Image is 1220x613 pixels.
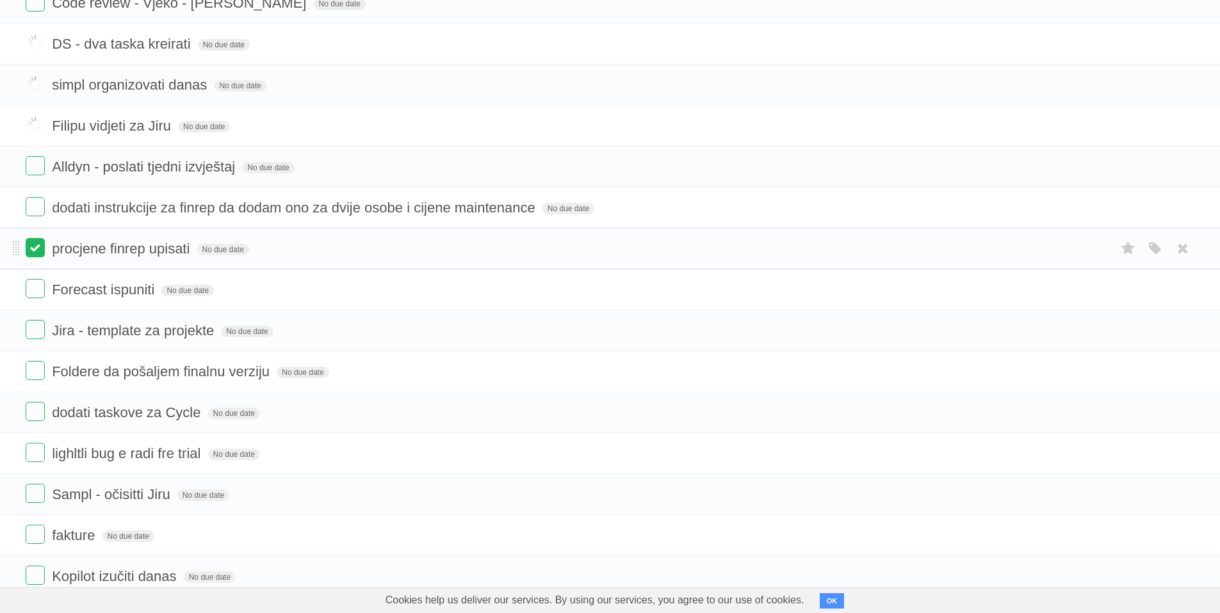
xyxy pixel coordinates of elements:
[542,203,594,214] span: No due date
[221,326,273,337] span: No due date
[52,445,204,461] span: lighltli bug e radi fre trial
[26,443,45,462] label: Done
[26,566,45,585] label: Done
[184,571,236,583] span: No due date
[26,484,45,503] label: Done
[26,525,45,544] label: Done
[52,77,210,93] span: simpl organizovati danas
[208,449,260,460] span: No due date
[1116,238,1141,259] label: Star task
[52,404,204,420] span: dodati taskove za Cycle
[26,74,45,93] label: Done
[26,197,45,216] label: Done
[26,361,45,380] label: Done
[52,159,238,175] span: Alldyn - poslati tjedni izvještaj
[52,363,273,379] span: Foldere da pošaljem finalnu verziju
[52,322,217,338] span: Jira - template za projekte
[277,367,329,378] span: No due date
[178,121,230,132] span: No due date
[26,320,45,339] label: Done
[177,490,229,501] span: No due date
[102,530,154,542] span: No due date
[161,285,213,296] span: No due date
[26,156,45,175] label: Done
[242,162,294,173] span: No due date
[52,200,539,216] span: dodati instrukcije za finrep da dodam ono za dvije osobe i cijene maintenance
[52,36,193,52] span: DS - dva taska kreirati
[52,241,193,257] span: procjene finrep upisati
[52,527,98,543] span: fakture
[26,402,45,421] label: Done
[373,587,817,613] span: Cookies help us deliver our services. By using our services, you agree to our use of cookies.
[26,279,45,298] label: Done
[26,33,45,52] label: Done
[52,118,174,134] span: Filipu vidjeti za Jiru
[214,80,266,92] span: No due date
[26,238,45,257] label: Done
[820,593,845,609] button: OK
[197,244,249,255] span: No due date
[52,568,179,584] span: Kopilot izučiti danas
[52,486,174,502] span: Sampl - očisitti Jiru
[198,39,250,51] span: No due date
[26,115,45,134] label: Done
[52,282,158,298] span: Forecast ispuniti
[208,408,260,419] span: No due date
